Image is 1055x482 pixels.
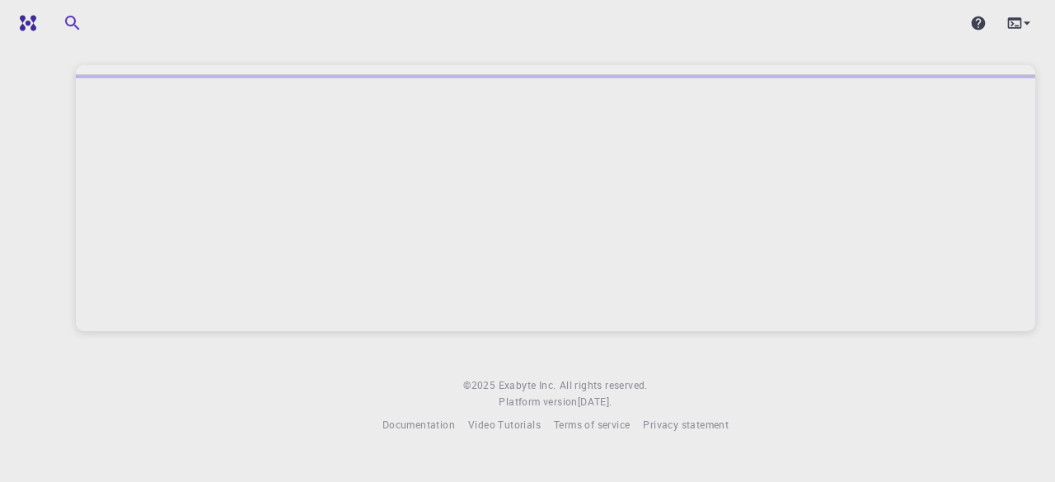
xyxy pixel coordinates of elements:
span: Exabyte Inc. [499,378,556,391]
a: Documentation [382,417,455,433]
span: Terms of service [554,418,630,431]
span: Platform version [499,394,577,410]
span: © 2025 [463,377,498,394]
img: logo [13,15,36,31]
span: Video Tutorials [468,418,541,431]
a: Privacy statement [643,417,729,433]
span: Privacy statement [643,418,729,431]
span: Documentation [382,418,455,431]
span: All rights reserved. [560,377,648,394]
span: [DATE] . [578,395,612,408]
a: Terms of service [554,417,630,433]
a: [DATE]. [578,394,612,410]
a: Video Tutorials [468,417,541,433]
a: Exabyte Inc. [499,377,556,394]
